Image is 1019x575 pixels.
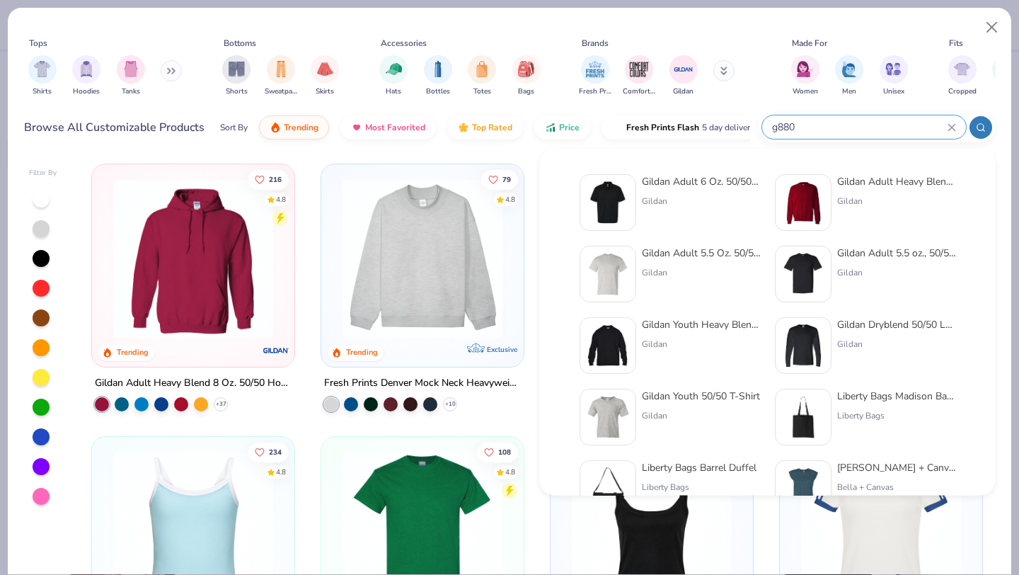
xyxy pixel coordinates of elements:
[837,317,956,332] div: Gildan Dryblend 50/50 Long Sleeve T-Shirt
[474,61,490,77] img: Totes Image
[277,467,287,477] div: 4.8
[642,389,760,404] div: Gildan Youth 50/50 T-Shirt
[601,115,765,140] button: Fresh Prints Flash5 day delivery
[79,61,94,77] img: Hoodies Image
[948,55,977,97] button: filter button
[949,37,963,50] div: Fits
[837,266,956,279] div: Gildan
[842,86,856,97] span: Men
[106,178,280,338] img: 01756b78-01f6-4cc6-8d8a-3c30c1a0c8ac
[487,345,517,354] span: Exclusive
[669,55,698,97] div: filter for Gildan
[623,86,655,97] span: Comfort Colors
[673,86,693,97] span: Gildan
[72,55,100,97] div: filter for Hoodies
[505,467,515,477] div: 4.8
[34,61,50,77] img: Shirts Image
[220,121,248,134] div: Sort By
[262,336,290,365] img: Gildan logo
[33,86,52,97] span: Shirts
[585,59,606,80] img: Fresh Prints Image
[365,122,425,133] span: Most Favorited
[837,481,956,494] div: Bella + Canvas
[837,174,956,189] div: Gildan Adult Heavy Blend Adult 8 Oz. 50/50 Fleece Crew
[29,37,47,50] div: Tops
[835,55,863,97] button: filter button
[468,55,496,97] div: filter for Totes
[642,460,756,475] div: Liberty Bags Barrel Duffel
[781,395,825,439] img: c431783e-cbdd-48fb-9d05-12a25a95a0ef
[792,37,827,50] div: Made For
[885,61,902,77] img: Unisex Image
[579,86,611,97] span: Fresh Prints
[229,61,245,77] img: Shorts Image
[781,467,825,511] img: 853f4e40-1bd7-4579-aace-cd85cf959350
[379,55,408,97] button: filter button
[424,55,452,97] div: filter for Bottles
[954,61,970,77] img: Cropped Image
[317,61,333,77] img: Skirts Image
[512,55,541,97] button: filter button
[559,122,580,133] span: Price
[73,86,100,97] span: Hoodies
[628,59,650,80] img: Comfort Colors Image
[270,122,281,133] img: trending.gif
[623,55,655,97] div: filter for Comfort Colors
[498,448,511,455] span: 108
[311,55,339,97] div: filter for Skirts
[386,61,402,77] img: Hats Image
[518,61,534,77] img: Bags Image
[642,246,761,261] div: Gildan Adult 5.5 Oz. 50/50 T-Shirt
[216,400,226,409] span: + 37
[386,86,401,97] span: Hats
[579,55,611,97] button: filter button
[837,409,956,422] div: Liberty Bags
[265,55,297,97] button: filter button
[222,55,251,97] div: filter for Shorts
[505,194,515,205] div: 4.8
[837,195,956,207] div: Gildan
[586,252,630,296] img: 91159a56-43a2-494b-b098-e2c28039eaf0
[265,55,297,97] div: filter for Sweatpants
[880,55,908,97] div: filter for Unisex
[623,55,655,97] button: filter button
[793,86,818,97] span: Women
[781,252,825,296] img: f5eec0e1-d4f5-4763-8e76-d25e830d2ec3
[797,61,813,77] img: Women Image
[481,169,518,189] button: Like
[29,168,57,178] div: Filter By
[270,448,282,455] span: 234
[837,338,956,351] div: Gildan
[837,389,956,404] div: Liberty Bags Madison Basic Tote
[883,86,904,97] span: Unisex
[430,61,446,77] img: Bottles Image
[642,409,760,422] div: Gildan
[472,122,512,133] span: Top Rated
[702,120,754,136] span: 5 day delivery
[880,55,908,97] button: filter button
[24,119,205,136] div: Browse All Customizable Products
[95,375,292,392] div: Gildan Adult Heavy Blend 8 Oz. 50/50 Hooded Sweatshirt
[979,14,1006,41] button: Close
[612,122,623,133] img: flash.gif
[351,122,362,133] img: most_fav.gif
[284,122,318,133] span: Trending
[582,37,609,50] div: Brands
[771,119,948,135] input: Try "T-Shirt"
[379,55,408,97] div: filter for Hats
[586,324,630,368] img: 0dc1d735-207e-4490-8dd0-9fa5bb989636
[72,55,100,97] button: filter button
[468,55,496,97] button: filter button
[837,460,956,475] div: [PERSON_NAME] + Canvas [DEMOGRAPHIC_DATA]' Flowy Muscle T-Shirt with Rolled Cuff
[642,195,761,207] div: Gildan
[518,86,534,97] span: Bags
[534,115,590,140] button: Price
[673,59,694,80] img: Gildan Image
[835,55,863,97] div: filter for Men
[122,86,140,97] span: Tanks
[316,86,334,97] span: Skirts
[273,61,289,77] img: Sweatpants Image
[586,467,630,511] img: a3d766f5-0ed6-483b-92cb-ff2bfe720304
[837,246,956,261] div: Gildan Adult 5.5 oz., 50/50 Pocket T-Shirt
[586,181,630,224] img: 58f3562e-1865-49f9-a059-47c567f7ec2e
